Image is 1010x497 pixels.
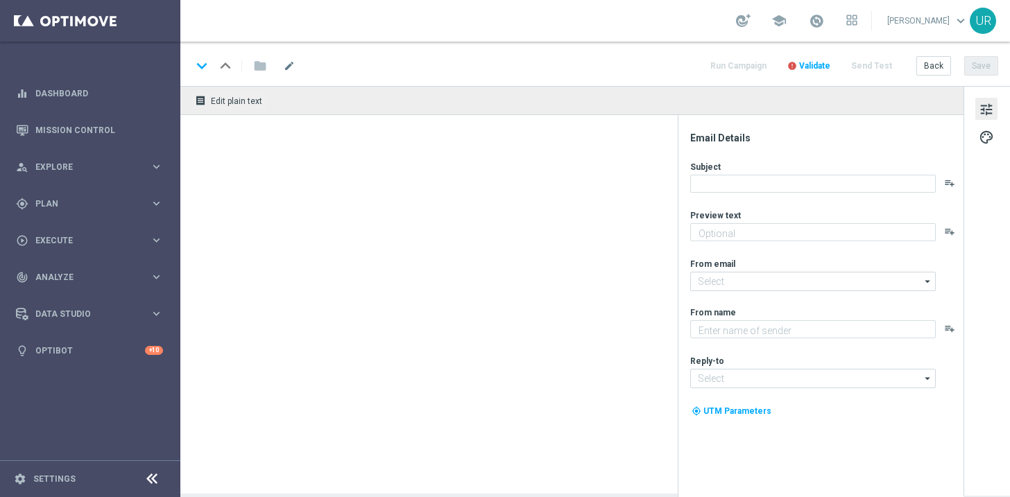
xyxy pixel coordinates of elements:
[15,308,164,320] button: Data Studio keyboard_arrow_right
[35,236,150,245] span: Execute
[921,272,935,290] i: arrow_drop_down
[150,270,163,284] i: keyboard_arrow_right
[16,332,163,369] div: Optibot
[14,473,26,485] i: settings
[191,55,212,76] i: keyboard_arrow_down
[886,10,970,31] a: [PERSON_NAME]keyboard_arrow_down
[191,91,268,110] button: receipt Edit plain text
[787,61,797,71] i: error
[35,75,163,112] a: Dashboard
[211,96,262,106] span: Edit plain text
[150,197,163,210] i: keyboard_arrow_right
[35,200,150,208] span: Plan
[16,198,150,210] div: Plan
[785,57,832,76] button: error Validate
[964,56,998,76] button: Save
[15,125,164,136] button: Mission Control
[16,112,163,148] div: Mission Control
[16,161,150,173] div: Explore
[150,160,163,173] i: keyboard_arrow_right
[690,356,724,367] label: Reply-to
[690,259,735,270] label: From email
[703,406,771,416] span: UTM Parameters
[16,345,28,357] i: lightbulb
[16,271,28,284] i: track_changes
[15,272,164,283] button: track_changes Analyze keyboard_arrow_right
[15,345,164,356] button: lightbulb Optibot +10
[16,271,150,284] div: Analyze
[975,98,998,120] button: tune
[195,95,206,106] i: receipt
[15,235,164,246] button: play_circle_outline Execute keyboard_arrow_right
[975,125,998,148] button: palette
[35,310,150,318] span: Data Studio
[690,369,936,388] input: Select
[690,132,962,144] div: Email Details
[771,13,787,28] span: school
[145,346,163,355] div: +10
[979,101,994,119] span: tune
[150,307,163,320] i: keyboard_arrow_right
[16,87,28,100] i: equalizer
[15,162,164,173] button: person_search Explore keyboard_arrow_right
[35,273,150,281] span: Analyze
[35,332,145,369] a: Optibot
[690,403,773,419] button: my_location UTM Parameters
[970,8,996,34] div: UR
[690,210,741,221] label: Preview text
[799,61,830,71] span: Validate
[16,234,28,247] i: play_circle_outline
[979,128,994,146] span: palette
[944,226,955,237] button: playlist_add
[16,198,28,210] i: gps_fixed
[33,475,76,483] a: Settings
[953,13,968,28] span: keyboard_arrow_down
[283,60,296,72] span: mode_edit
[16,308,150,320] div: Data Studio
[15,88,164,99] button: equalizer Dashboard
[692,406,701,416] i: my_location
[921,369,935,387] i: arrow_drop_down
[944,323,955,334] button: playlist_add
[690,307,736,318] label: From name
[16,234,150,247] div: Execute
[944,177,955,189] button: playlist_add
[690,272,936,291] input: Select
[150,234,163,247] i: keyboard_arrow_right
[16,75,163,112] div: Dashboard
[690,162,721,173] label: Subject
[15,198,164,209] button: gps_fixed Plan keyboard_arrow_right
[35,163,150,171] span: Explore
[35,112,163,148] a: Mission Control
[16,161,28,173] i: person_search
[916,56,951,76] button: Back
